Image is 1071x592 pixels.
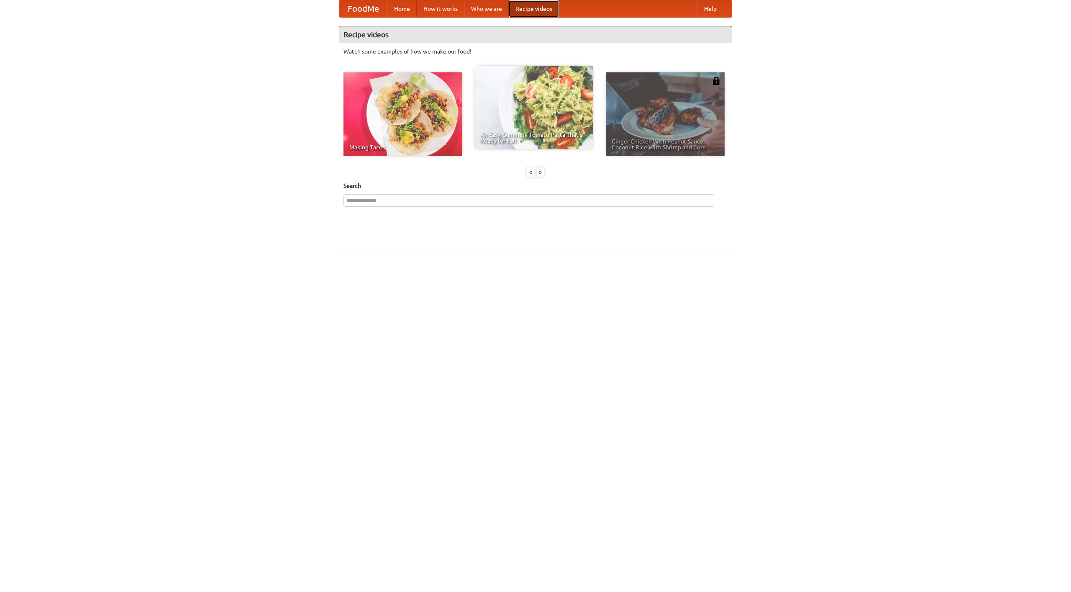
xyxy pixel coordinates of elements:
p: Watch some examples of how we make our food! [343,47,728,56]
div: » [537,167,544,177]
a: How it works [417,0,464,17]
a: Recipe videos [509,0,559,17]
a: Who we are [464,0,509,17]
a: FoodMe [339,0,387,17]
span: An Easy, Summery Tomato Pasta That's Ready for Fall [480,132,587,144]
span: Making Tacos [349,144,456,150]
div: « [527,167,534,177]
a: An Easy, Summery Tomato Pasta That's Ready for Fall [474,66,593,149]
h5: Search [343,182,728,190]
a: Making Tacos [343,72,462,156]
img: 483408.png [712,77,720,85]
a: Home [387,0,417,17]
h4: Recipe videos [339,26,732,43]
a: Help [697,0,723,17]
